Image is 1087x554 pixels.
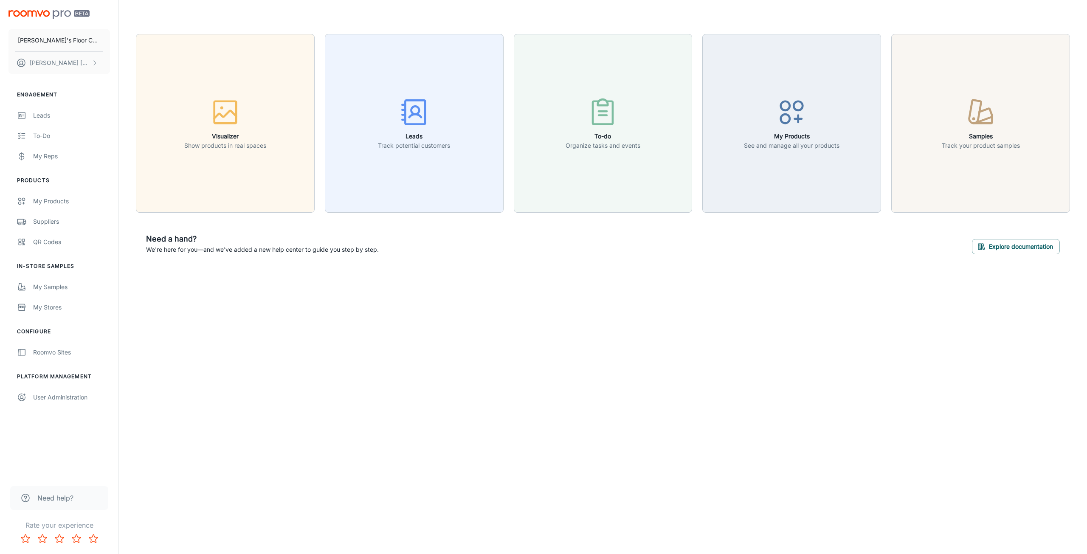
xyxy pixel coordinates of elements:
[146,233,379,245] h6: Need a hand?
[942,132,1020,141] h6: Samples
[33,197,110,206] div: My Products
[514,118,693,127] a: To-doOrganize tasks and events
[325,34,504,213] button: LeadsTrack potential customers
[514,34,693,213] button: To-doOrganize tasks and events
[33,131,110,141] div: To-do
[136,34,315,213] button: VisualizerShow products in real spaces
[33,237,110,247] div: QR Codes
[8,10,90,19] img: Roomvo PRO Beta
[8,29,110,51] button: [PERSON_NAME]'s Floor Covering
[184,141,266,150] p: Show products in real spaces
[33,282,110,292] div: My Samples
[942,141,1020,150] p: Track your product samples
[744,141,839,150] p: See and manage all your products
[891,34,1070,213] button: SamplesTrack your product samples
[744,132,839,141] h6: My Products
[702,118,881,127] a: My ProductsSee and manage all your products
[184,132,266,141] h6: Visualizer
[566,132,640,141] h6: To-do
[18,36,101,45] p: [PERSON_NAME]'s Floor Covering
[30,58,90,67] p: [PERSON_NAME] [PERSON_NAME]
[972,242,1060,250] a: Explore documentation
[33,217,110,226] div: Suppliers
[33,152,110,161] div: My Reps
[33,111,110,120] div: Leads
[325,118,504,127] a: LeadsTrack potential customers
[378,141,450,150] p: Track potential customers
[566,141,640,150] p: Organize tasks and events
[891,118,1070,127] a: SamplesTrack your product samples
[8,52,110,74] button: [PERSON_NAME] [PERSON_NAME]
[146,245,379,254] p: We're here for you—and we've added a new help center to guide you step by step.
[972,239,1060,254] button: Explore documentation
[378,132,450,141] h6: Leads
[702,34,881,213] button: My ProductsSee and manage all your products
